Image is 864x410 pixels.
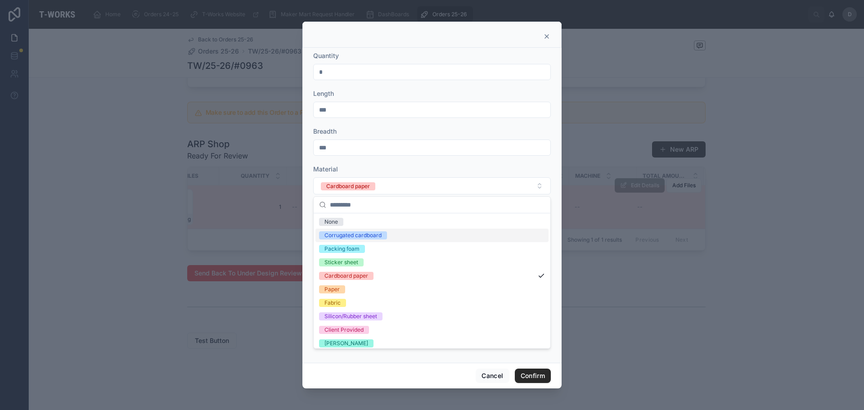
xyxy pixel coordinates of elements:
div: [PERSON_NAME] [324,339,368,347]
div: Sticker sheet [324,258,358,266]
div: Cardboard paper [326,182,370,190]
div: None [324,218,338,226]
div: Corrugated cardboard [324,231,382,239]
div: Suggestions [314,213,550,348]
span: Length [313,90,334,97]
div: Fabric [324,299,341,307]
div: Cardboard paper [324,272,368,280]
div: Packing foam [324,245,360,253]
button: Confirm [515,369,551,383]
span: Breadth [313,127,337,135]
div: Paper [324,285,340,293]
span: Quantity [313,52,339,59]
span: Material [313,165,338,173]
button: Cancel [476,369,509,383]
div: Client Provided [324,326,364,334]
div: Silicon/Rubber sheet [324,312,377,320]
button: Select Button [313,177,551,194]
